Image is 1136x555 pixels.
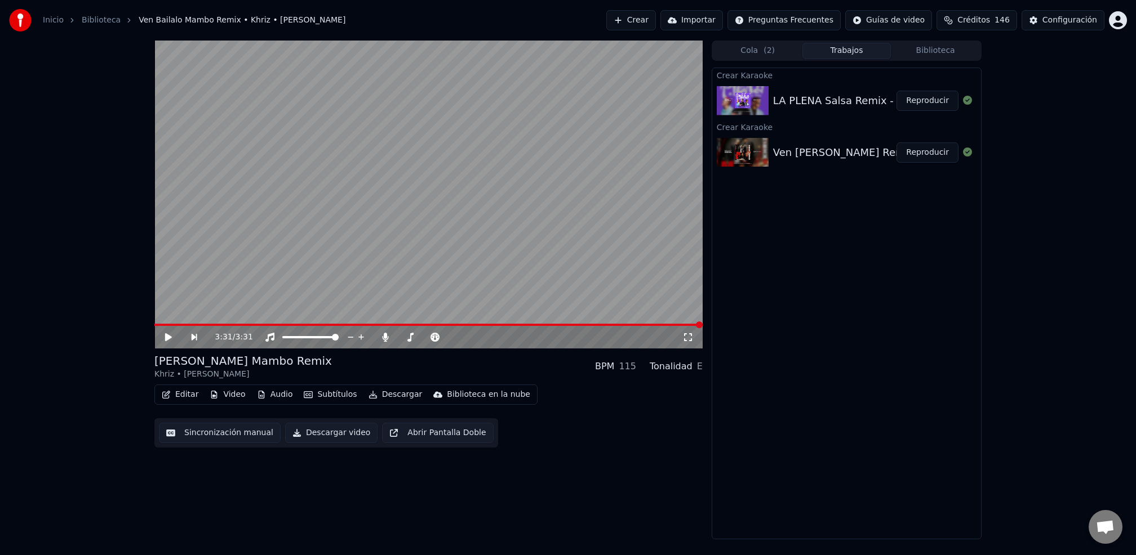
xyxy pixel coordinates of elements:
a: Inicio [43,15,64,26]
div: 115 [619,360,636,373]
div: Chat abierto [1089,510,1122,544]
button: Créditos146 [937,10,1017,30]
div: [PERSON_NAME] Mambo Remix [154,353,332,369]
div: / [215,332,242,343]
img: youka [9,9,32,32]
button: Sincronización manual [159,423,281,443]
span: Créditos [957,15,990,26]
button: Subtítulos [299,387,361,402]
button: Abrir Pantalla Doble [382,423,493,443]
span: 3:31 [235,332,252,343]
button: Preguntas Frecuentes [727,10,841,30]
button: Reproducir [897,142,958,163]
button: Editar [157,387,203,402]
span: Ven Bailalo Mambo Remix • Khriz • [PERSON_NAME] [139,15,345,26]
div: LA PLENA Salsa Remix - Beele, [PERSON_NAME], Ovy On The Drums [773,93,1119,109]
div: Biblioteca en la nube [447,389,530,400]
div: Khriz • [PERSON_NAME] [154,369,332,380]
button: Descargar [364,387,427,402]
span: 3:31 [215,332,232,343]
span: ( 2 ) [764,45,775,56]
button: Importar [660,10,723,30]
button: Descargar video [285,423,378,443]
button: Reproducir [897,91,958,111]
nav: breadcrumb [43,15,345,26]
div: BPM [595,360,614,373]
button: Video [205,387,250,402]
div: E [697,360,703,373]
button: Audio [252,387,298,402]
div: Crear Karaoke [712,120,981,133]
div: Ven [PERSON_NAME] Remix - [PERSON_NAME] Y [PERSON_NAME] [773,145,1106,160]
div: Crear Karaoke [712,68,981,82]
div: Tonalidad [650,360,693,373]
button: Biblioteca [891,43,980,59]
div: Configuración [1042,15,1097,26]
button: Configuración [1022,10,1104,30]
a: Biblioteca [82,15,121,26]
button: Guías de video [845,10,932,30]
button: Crear [606,10,656,30]
button: Trabajos [802,43,891,59]
span: 146 [995,15,1010,26]
button: Cola [713,43,802,59]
